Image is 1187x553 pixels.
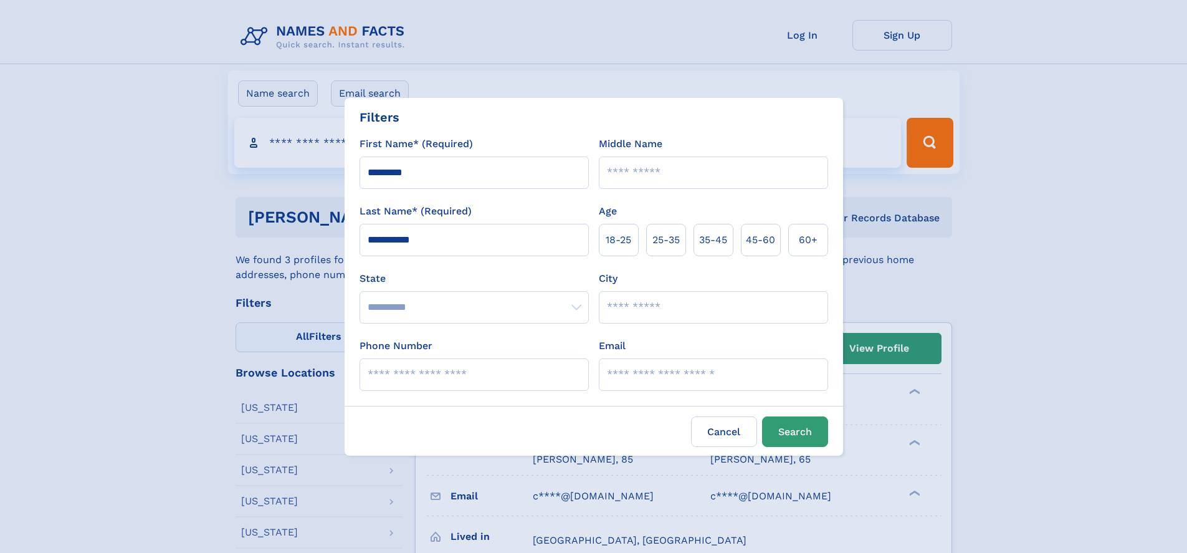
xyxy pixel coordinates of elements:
label: Middle Name [599,137,662,151]
span: 35‑45 [699,233,727,248]
label: City [599,271,617,286]
span: 60+ [799,233,818,248]
label: Cancel [691,416,757,447]
label: Age [599,204,617,219]
label: Phone Number [360,339,432,353]
span: 18‑25 [606,233,631,248]
span: 45‑60 [746,233,775,248]
label: Last Name* (Required) [360,204,472,219]
label: Email [599,339,626,353]
span: 25‑35 [652,233,680,248]
button: Search [762,416,828,447]
label: State [360,271,589,286]
label: First Name* (Required) [360,137,473,151]
div: Filters [360,108,399,127]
